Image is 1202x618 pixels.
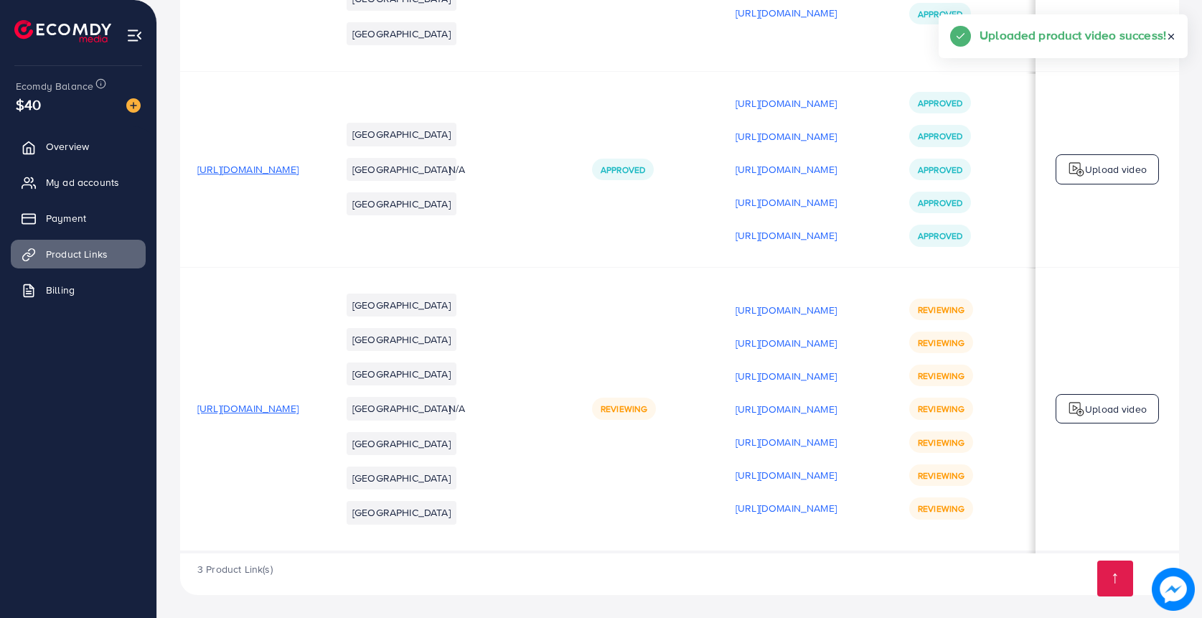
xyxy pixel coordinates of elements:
[347,432,456,455] li: [GEOGRAPHIC_DATA]
[736,467,837,484] p: [URL][DOMAIN_NAME]
[601,403,647,415] span: Reviewing
[1068,401,1085,418] img: logo
[11,276,146,304] a: Billing
[918,304,964,316] span: Reviewing
[126,98,141,113] img: image
[46,247,108,261] span: Product Links
[736,4,837,22] p: [URL][DOMAIN_NAME]
[918,502,964,515] span: Reviewing
[11,240,146,268] a: Product Links
[736,334,837,352] p: [URL][DOMAIN_NAME]
[347,158,456,181] li: [GEOGRAPHIC_DATA]
[11,168,146,197] a: My ad accounts
[601,164,645,176] span: Approved
[918,403,964,415] span: Reviewing
[1085,401,1147,418] p: Upload video
[14,20,111,42] img: logo
[980,26,1166,45] h5: Uploaded product video success!
[197,401,299,416] span: [URL][DOMAIN_NAME]
[347,294,456,317] li: [GEOGRAPHIC_DATA]
[918,370,964,382] span: Reviewing
[736,128,837,145] p: [URL][DOMAIN_NAME]
[347,328,456,351] li: [GEOGRAPHIC_DATA]
[449,162,465,177] span: N/A
[736,434,837,451] p: [URL][DOMAIN_NAME]
[449,401,465,416] span: N/A
[918,337,964,349] span: Reviewing
[347,501,456,524] li: [GEOGRAPHIC_DATA]
[1085,161,1147,178] p: Upload video
[918,436,964,449] span: Reviewing
[736,227,837,244] p: [URL][DOMAIN_NAME]
[1068,161,1085,178] img: logo
[736,301,837,319] p: [URL][DOMAIN_NAME]
[736,95,837,112] p: [URL][DOMAIN_NAME]
[918,164,962,176] span: Approved
[1152,568,1195,611] img: image
[918,130,962,142] span: Approved
[11,204,146,233] a: Payment
[46,175,119,189] span: My ad accounts
[918,97,962,109] span: Approved
[736,401,837,418] p: [URL][DOMAIN_NAME]
[46,283,75,297] span: Billing
[918,8,962,20] span: Approved
[347,123,456,146] li: [GEOGRAPHIC_DATA]
[347,397,456,420] li: [GEOGRAPHIC_DATA]
[197,562,273,576] span: 3 Product Link(s)
[197,162,299,177] span: [URL][DOMAIN_NAME]
[11,132,146,161] a: Overview
[347,22,456,45] li: [GEOGRAPHIC_DATA]
[46,139,89,154] span: Overview
[16,79,93,93] span: Ecomdy Balance
[347,362,456,385] li: [GEOGRAPHIC_DATA]
[736,500,837,517] p: [URL][DOMAIN_NAME]
[918,197,962,209] span: Approved
[14,89,43,121] span: $40
[918,230,962,242] span: Approved
[46,211,86,225] span: Payment
[736,194,837,211] p: [URL][DOMAIN_NAME]
[347,192,456,215] li: [GEOGRAPHIC_DATA]
[347,467,456,490] li: [GEOGRAPHIC_DATA]
[736,367,837,385] p: [URL][DOMAIN_NAME]
[126,27,143,44] img: menu
[918,469,964,482] span: Reviewing
[736,161,837,178] p: [URL][DOMAIN_NAME]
